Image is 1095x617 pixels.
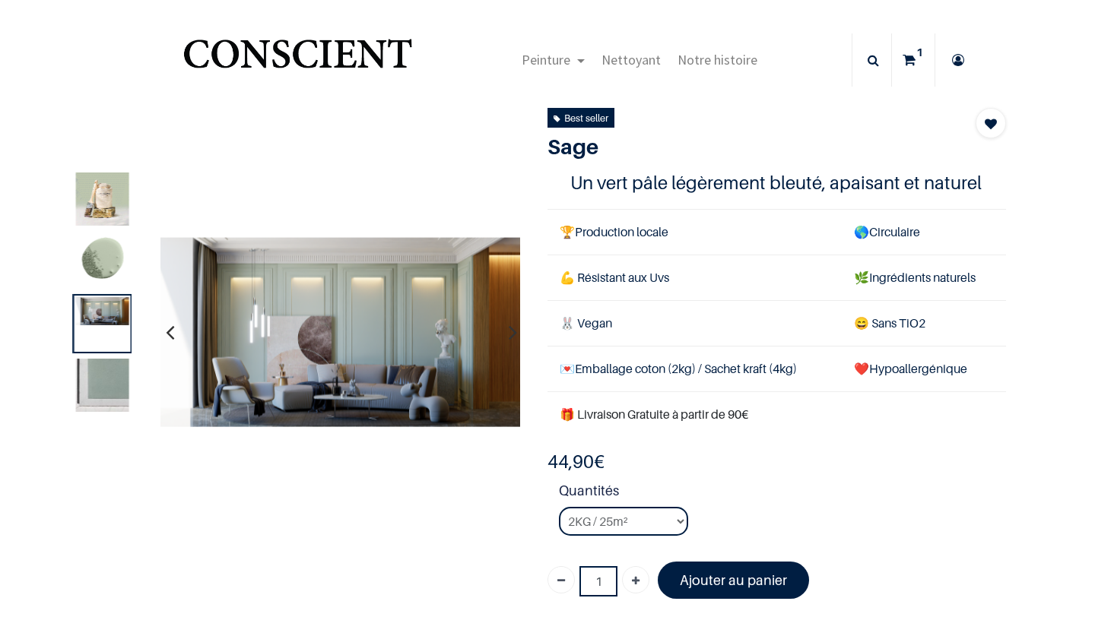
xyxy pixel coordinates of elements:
[912,45,927,60] sup: 1
[560,224,575,239] span: 🏆
[976,108,1006,138] button: Add to wishlist
[76,359,129,413] img: Product image
[985,115,997,133] span: Add to wishlist
[554,109,608,126] div: Best seller
[559,480,1006,507] strong: Quantités
[892,33,935,87] a: 1
[180,30,415,90] img: Conscient
[560,270,669,285] span: 💪 Résistant aux Uvs
[842,301,1006,346] td: ans TiO2
[547,451,605,473] b: €
[160,237,521,427] img: Product image
[680,572,787,588] font: Ajouter au panier
[560,315,612,331] span: 🐰 Vegan
[678,51,757,68] span: Notre histoire
[601,51,661,68] span: Nettoyant
[76,235,129,288] img: Product image
[622,566,649,593] a: Ajouter
[522,51,570,68] span: Peinture
[842,346,1006,392] td: ❤️Hypoallergénique
[560,407,748,422] font: 🎁 Livraison Gratuite à partir de 90€
[570,171,983,195] h4: Un vert pâle légèrement bleuté, apaisant et naturel
[842,209,1006,255] td: Circulaire
[547,134,938,160] h1: Sage
[547,566,575,593] a: Supprimer
[658,562,809,599] a: Ajouter au panier
[854,270,869,285] span: 🌿
[854,224,869,239] span: 🌎
[1017,519,1088,590] iframe: Tidio Chat
[547,209,842,255] td: Production locale
[76,297,129,325] img: Product image
[854,315,878,331] span: 😄 S
[180,30,415,90] a: Logo of Conscient
[547,346,842,392] td: Emballage coton (2kg) / Sachet kraft (4kg)
[513,33,593,87] a: Peinture
[547,451,594,473] span: 44,90
[842,255,1006,300] td: Ingrédients naturels
[76,172,129,226] img: Product image
[560,361,575,376] span: 💌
